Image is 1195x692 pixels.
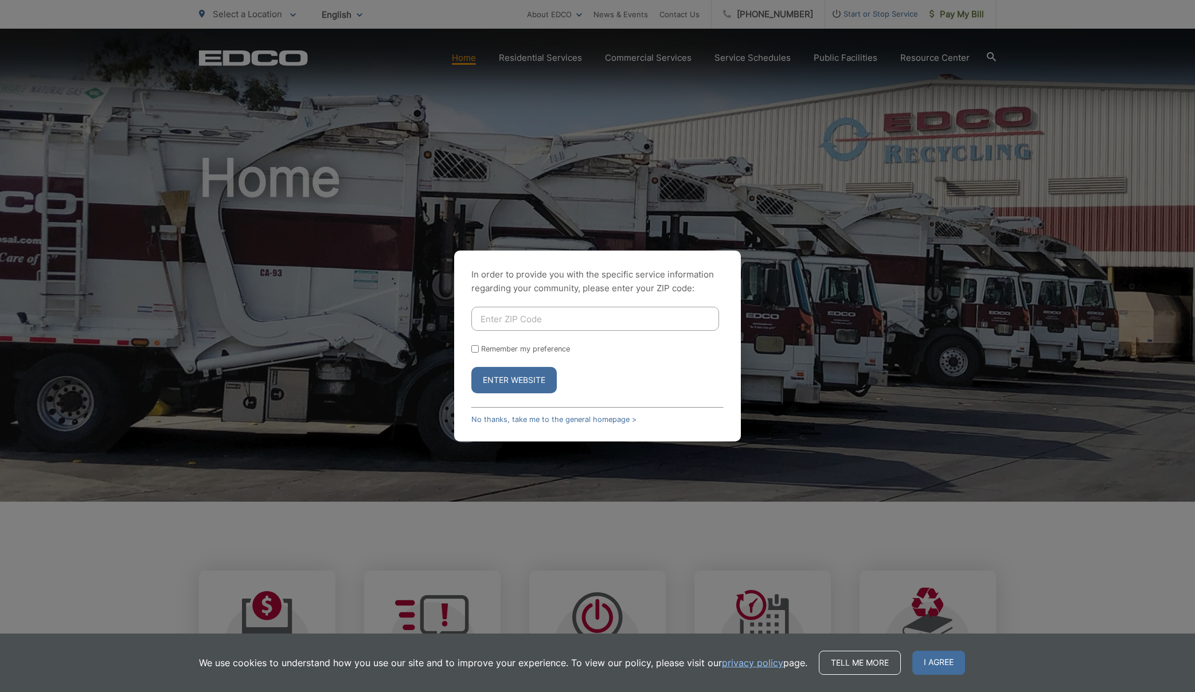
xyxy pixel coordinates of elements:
a: privacy policy [722,656,783,670]
p: In order to provide you with the specific service information regarding your community, please en... [471,268,724,295]
a: Tell me more [819,651,901,675]
a: No thanks, take me to the general homepage > [471,415,636,424]
p: We use cookies to understand how you use our site and to improve your experience. To view our pol... [199,656,807,670]
input: Enter ZIP Code [471,307,719,331]
button: Enter Website [471,367,557,393]
span: I agree [912,651,965,675]
label: Remember my preference [481,345,570,353]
